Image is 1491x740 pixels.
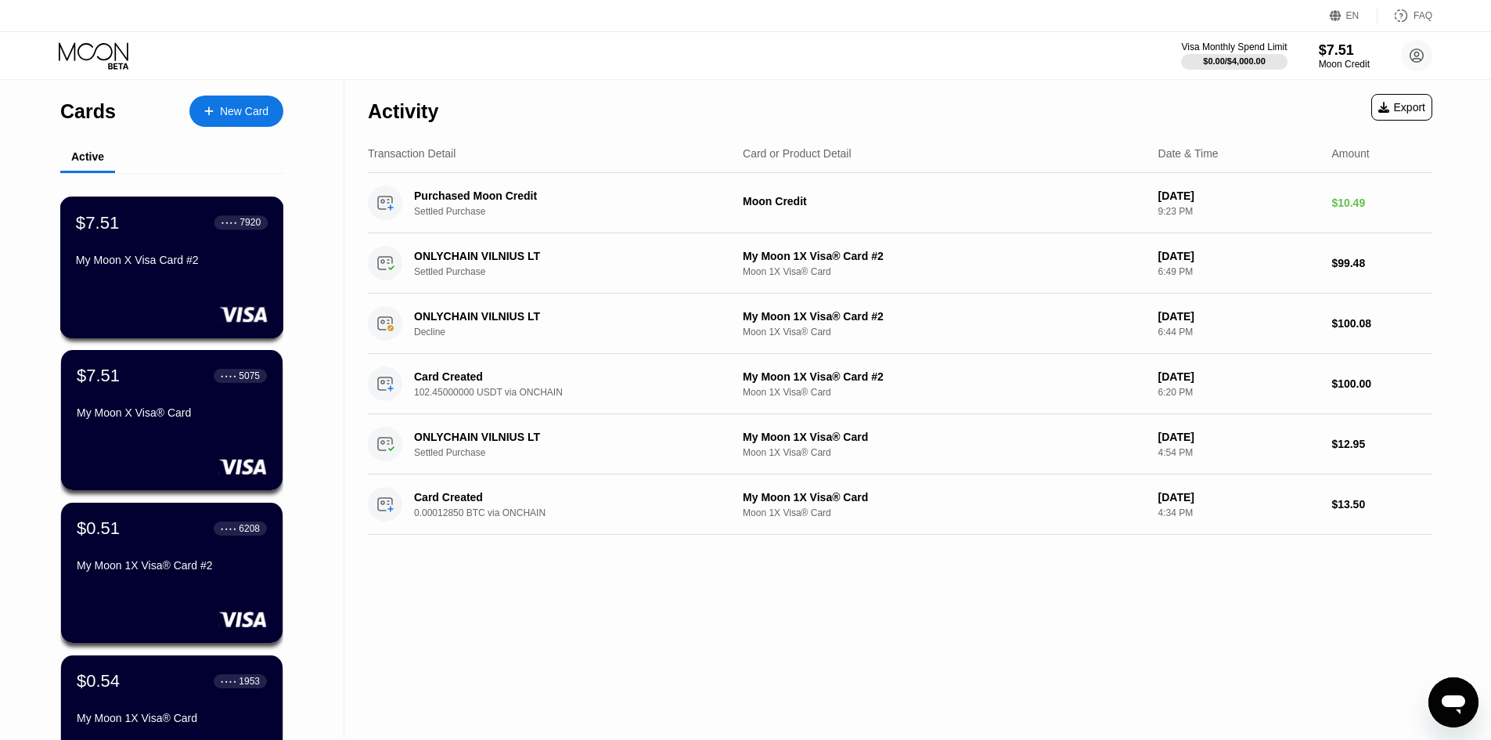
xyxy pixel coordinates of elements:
[1158,491,1320,504] div: [DATE]
[1158,206,1320,217] div: 9:23 PM
[1319,59,1370,70] div: Moon Credit
[1378,101,1425,114] div: Export
[71,150,104,163] div: Active
[414,206,740,217] div: Settled Purchase
[77,559,267,572] div: My Moon 1X Visa® Card #2
[743,370,1146,383] div: My Moon 1X Visa® Card #2
[368,294,1432,354] div: ONLYCHAIN VILNIUS LTDeclineMy Moon 1X Visa® Card #2Moon 1X Visa® Card[DATE]6:44 PM$100.08
[1158,431,1320,443] div: [DATE]
[60,100,116,123] div: Cards
[221,679,236,684] div: ● ● ● ●
[414,327,740,338] div: Decline
[77,518,120,539] div: $0.51
[743,147,852,160] div: Card or Product Detail
[221,374,236,378] div: ● ● ● ●
[239,676,260,687] div: 1953
[743,387,1146,398] div: Moon 1X Visa® Card
[743,250,1146,262] div: My Moon 1X Visa® Card #2
[743,327,1146,338] div: Moon 1X Visa® Card
[414,190,718,202] div: Purchased Moon Credit
[239,370,260,381] div: 5075
[414,250,718,262] div: ONLYCHAIN VILNIUS LT
[221,526,236,531] div: ● ● ● ●
[368,100,438,123] div: Activity
[743,195,1146,208] div: Moon Credit
[239,217,261,228] div: 7920
[61,503,283,643] div: $0.51● ● ● ●6208My Moon 1X Visa® Card #2
[77,406,267,419] div: My Moon X Visa® Card
[743,447,1146,458] div: Moon 1X Visa® Card
[1319,42,1370,59] div: $7.51
[221,220,237,225] div: ● ● ● ●
[1331,147,1369,160] div: Amount
[414,447,740,458] div: Settled Purchase
[1428,677,1478,727] iframe: Кнопка запуска окна обмена сообщениями
[743,507,1146,518] div: Moon 1X Visa® Card
[368,354,1432,414] div: Card Created102.45000000 USDT via ONCHAINMy Moon 1X Visa® Card #2Moon 1X Visa® Card[DATE]6:20 PM$...
[1203,56,1266,66] div: $0.00 / $4,000.00
[1331,317,1432,330] div: $100.08
[414,507,740,518] div: 0.00012850 BTC via ONCHAIN
[1331,438,1432,450] div: $12.95
[239,523,260,534] div: 6208
[1331,257,1432,269] div: $99.48
[1331,197,1432,209] div: $10.49
[1414,10,1432,21] div: FAQ
[1330,8,1378,23] div: EN
[76,212,120,233] div: $7.51
[368,233,1432,294] div: ONLYCHAIN VILNIUS LTSettled PurchaseMy Moon 1X Visa® Card #2Moon 1X Visa® Card[DATE]6:49 PM$99.48
[77,671,120,691] div: $0.54
[1181,42,1287,70] div: Visa Monthly Spend Limit$0.00/$4,000.00
[1158,327,1320,338] div: 6:44 PM
[1371,94,1432,121] div: Export
[1158,447,1320,458] div: 4:54 PM
[1158,387,1320,398] div: 6:20 PM
[414,431,718,443] div: ONLYCHAIN VILNIUS LT
[189,96,283,127] div: New Card
[1378,8,1432,23] div: FAQ
[414,266,740,277] div: Settled Purchase
[368,147,456,160] div: Transaction Detail
[368,414,1432,475] div: ONLYCHAIN VILNIUS LTSettled PurchaseMy Moon 1X Visa® CardMoon 1X Visa® Card[DATE]4:54 PM$12.95
[414,310,718,323] div: ONLYCHAIN VILNIUS LT
[76,254,268,266] div: My Moon X Visa Card #2
[1158,266,1320,277] div: 6:49 PM
[1158,507,1320,518] div: 4:34 PM
[368,173,1432,233] div: Purchased Moon CreditSettled PurchaseMoon Credit[DATE]9:23 PM$10.49
[1331,498,1432,511] div: $13.50
[1319,42,1370,70] div: $7.51Moon Credit
[61,197,283,338] div: $7.51● ● ● ●7920My Moon X Visa Card #2
[61,350,283,490] div: $7.51● ● ● ●5075My Moon X Visa® Card
[1158,370,1320,383] div: [DATE]
[1158,250,1320,262] div: [DATE]
[368,475,1432,535] div: Card Created0.00012850 BTC via ONCHAINMy Moon 1X Visa® CardMoon 1X Visa® Card[DATE]4:34 PM$13.50
[1158,310,1320,323] div: [DATE]
[1331,377,1432,390] div: $100.00
[743,310,1146,323] div: My Moon 1X Visa® Card #2
[1158,147,1219,160] div: Date & Time
[743,431,1146,443] div: My Moon 1X Visa® Card
[414,370,718,383] div: Card Created
[77,366,120,386] div: $7.51
[77,712,267,724] div: My Moon 1X Visa® Card
[220,105,268,118] div: New Card
[414,387,740,398] div: 102.45000000 USDT via ONCHAIN
[1181,42,1287,52] div: Visa Monthly Spend Limit
[414,491,718,504] div: Card Created
[743,266,1146,277] div: Moon 1X Visa® Card
[1158,190,1320,202] div: [DATE]
[743,491,1146,504] div: My Moon 1X Visa® Card
[1346,10,1360,21] div: EN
